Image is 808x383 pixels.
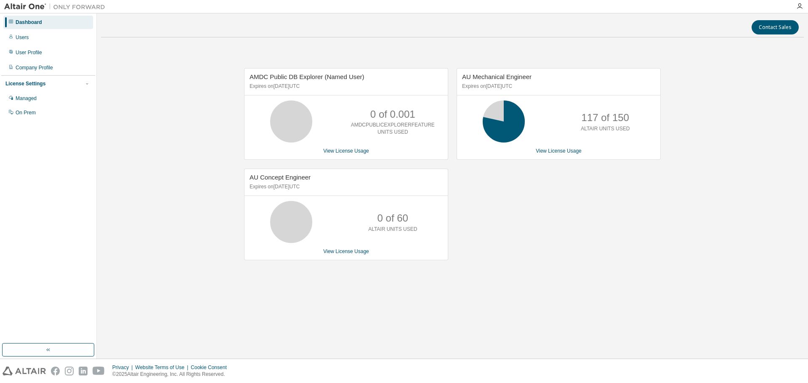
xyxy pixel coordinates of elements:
p: AMDCPUBLICEXPLORERFEATURE UNITS USED [351,122,435,136]
div: Company Profile [16,64,53,71]
span: AU Concept Engineer [250,174,311,181]
a: View License Usage [536,148,582,154]
img: youtube.svg [93,367,105,375]
p: ALTAIR UNITS USED [368,226,417,233]
p: 0 of 0.001 [370,107,415,122]
div: Users [16,34,29,41]
div: Managed [16,95,37,102]
p: 117 of 150 [582,111,629,125]
p: Expires on [DATE] UTC [250,83,441,90]
p: Expires on [DATE] UTC [462,83,653,90]
p: ALTAIR UNITS USED [581,125,630,132]
div: Cookie Consent [191,364,231,371]
div: Privacy [112,364,135,371]
img: altair_logo.svg [3,367,46,375]
div: User Profile [16,49,42,56]
div: Dashboard [16,19,42,26]
p: 0 of 60 [377,211,408,225]
img: facebook.svg [51,367,60,375]
img: instagram.svg [65,367,74,375]
span: AMDC Public DB Explorer (Named User) [250,73,364,80]
div: License Settings [5,80,45,87]
a: View License Usage [323,148,369,154]
div: Website Terms of Use [135,364,191,371]
a: View License Usage [323,248,369,254]
p: Expires on [DATE] UTC [250,183,441,190]
span: AU Mechanical Engineer [462,73,532,80]
button: Contact Sales [752,20,799,34]
img: Altair One [4,3,109,11]
p: © 2025 Altair Engineering, Inc. All Rights Reserved. [112,371,232,378]
div: On Prem [16,109,36,116]
img: linkedin.svg [79,367,88,375]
